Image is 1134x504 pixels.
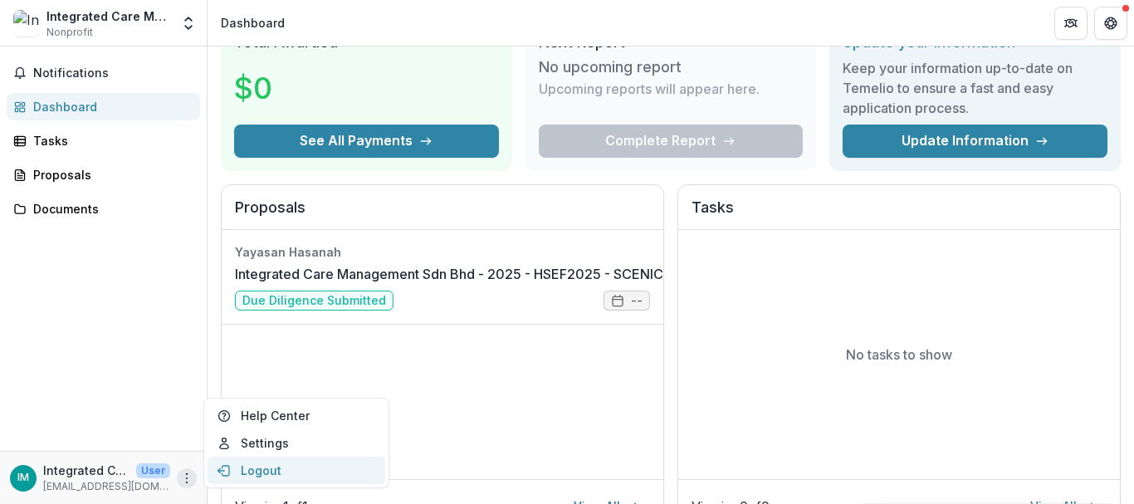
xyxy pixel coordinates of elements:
[7,161,200,188] a: Proposals
[692,198,1107,230] h2: Tasks
[7,93,200,120] a: Dashboard
[7,195,200,223] a: Documents
[33,66,193,81] span: Notifications
[33,166,187,183] div: Proposals
[7,127,200,154] a: Tasks
[33,132,187,149] div: Tasks
[17,472,29,483] div: Integrated Care Management
[33,98,187,115] div: Dashboard
[7,60,200,86] button: Notifications
[177,468,197,488] button: More
[1054,7,1088,40] button: Partners
[843,125,1107,158] a: Update Information
[43,479,170,494] p: [EMAIL_ADDRESS][DOMAIN_NAME]
[235,198,650,230] h2: Proposals
[843,58,1107,118] h3: Keep your information up-to-date on Temelio to ensure a fast and easy application process.
[46,7,170,25] div: Integrated Care Management Sdn Bhd
[235,264,663,284] a: Integrated Care Management Sdn Bhd - 2025 - HSEF2025 - SCENIC
[43,462,130,479] p: Integrated Care Management
[846,345,952,365] p: No tasks to show
[46,25,93,40] span: Nonprofit
[214,11,291,35] nav: breadcrumb
[539,58,682,76] h3: No upcoming report
[13,10,40,37] img: Integrated Care Management Sdn Bhd
[539,79,760,99] p: Upcoming reports will appear here.
[234,66,359,110] h3: $0
[234,125,499,158] button: See All Payments
[33,200,187,218] div: Documents
[177,7,200,40] button: Open entity switcher
[221,14,285,32] div: Dashboard
[1094,7,1127,40] button: Get Help
[136,463,170,478] p: User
